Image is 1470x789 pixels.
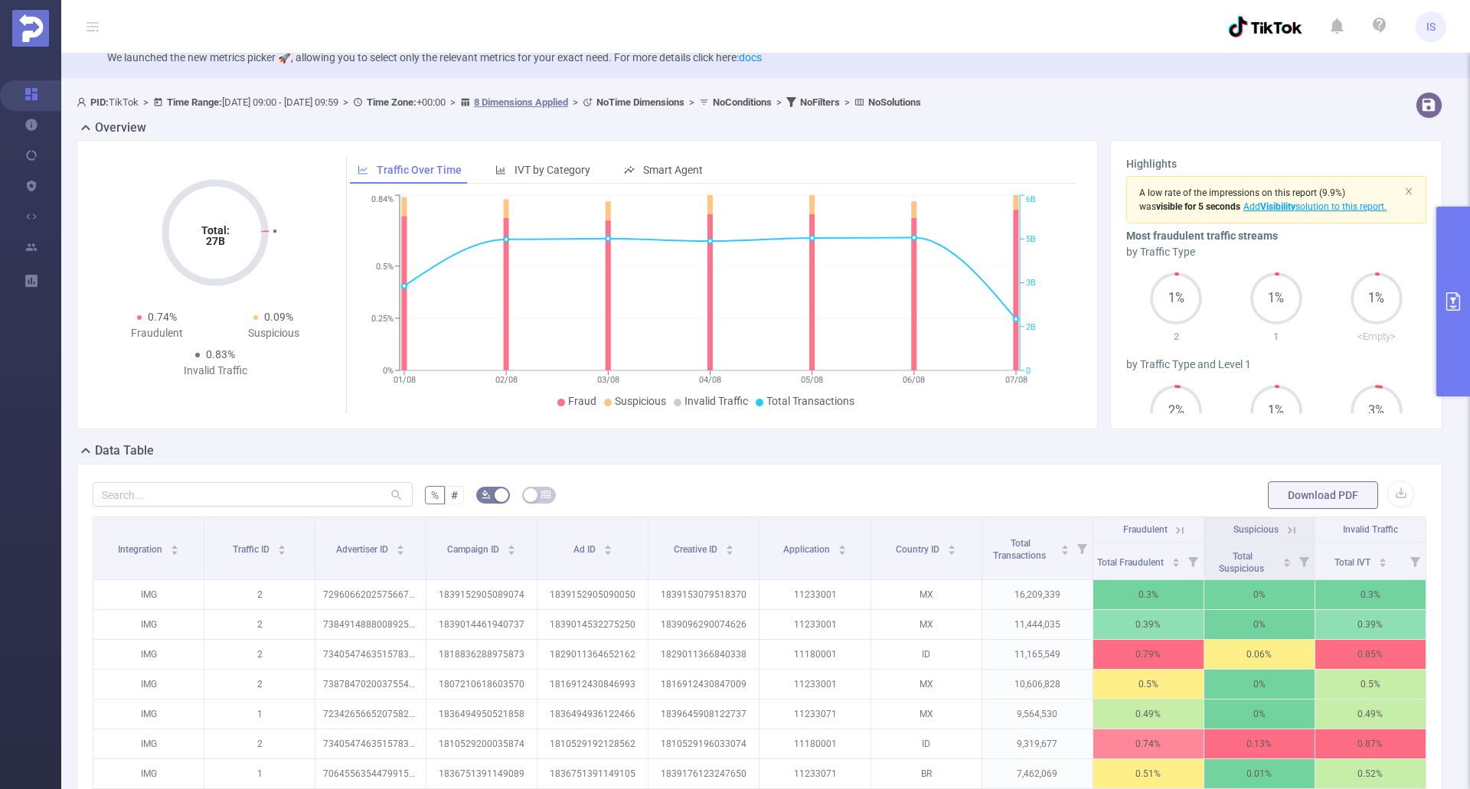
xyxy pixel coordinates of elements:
p: 7296066202575667202 [315,580,426,609]
p: 7340547463515783169 [315,640,426,669]
p: 0.06% [1204,640,1315,669]
p: 11180001 [759,640,870,669]
span: Traffic Over Time [377,164,462,176]
span: > [338,96,353,108]
input: Search... [93,482,413,507]
p: 2 [204,729,315,758]
b: Visibility [1260,201,1295,212]
tspan: 05/08 [801,375,823,385]
span: 1% [1250,292,1302,305]
i: Filter menu [1182,543,1204,579]
span: TikTok [DATE] 09:00 - [DATE] 09:59 +00:00 [77,96,921,108]
tspan: 07/08 [1005,375,1027,385]
i: icon: caret-down [1282,561,1291,566]
p: IMG [93,759,204,788]
span: > [840,96,854,108]
span: > [139,96,153,108]
b: Time Range: [167,96,222,108]
p: 7064556354479915009 [315,759,426,788]
button: icon: close [1404,183,1413,200]
i: icon: caret-down [603,549,612,553]
p: MX [871,610,982,639]
span: Total IVT [1334,557,1373,568]
p: 0% [1204,699,1315,729]
span: 0.74% [148,311,177,323]
p: 11233001 [759,670,870,699]
h2: Overview [95,119,146,137]
span: 0.83% [206,348,235,360]
i: icon: line-chart [358,165,368,175]
span: > [772,96,786,108]
span: Total Transactions [993,538,1048,561]
span: Add solution to this report. [1240,201,1387,212]
p: 0.79% [1093,640,1204,669]
span: Application [783,544,832,555]
div: Sort [947,543,956,552]
i: icon: caret-down [1171,561,1180,566]
p: 2 [204,580,315,609]
p: BR [871,759,982,788]
p: 1807210618603570 [426,670,537,699]
p: 1839152905089074 [426,580,537,609]
span: Traffic ID [233,544,272,555]
p: 0.74% [1093,729,1204,758]
i: icon: bar-chart [495,165,506,175]
i: icon: caret-down [508,549,516,553]
div: Sort [1060,543,1070,552]
div: by Traffic Type and Level 1 [1126,357,1426,373]
tspan: 3B [1026,279,1036,289]
tspan: 06/08 [903,375,925,385]
i: icon: caret-up [1282,556,1291,560]
span: Total Suspicious [1219,551,1266,574]
b: Most fraudulent traffic streams [1126,230,1278,242]
div: Invalid Traffic [157,363,273,379]
div: Sort [507,543,516,552]
a: docs [739,51,762,64]
b: Time Zone: [367,96,416,108]
p: IMG [93,610,204,639]
h3: Highlights [1126,156,1426,172]
b: No Solutions [868,96,921,108]
i: icon: caret-up [508,543,516,547]
span: Invalid Traffic [1343,524,1398,535]
p: 9,319,677 [982,729,1093,758]
b: PID: [90,96,109,108]
p: 1810529200035874 [426,729,537,758]
span: Suspicious [615,395,666,407]
img: Protected Media [12,10,49,47]
p: 0.5% [1315,670,1426,699]
p: 7340547463515783169 [315,729,426,758]
p: 0% [1204,580,1315,609]
p: ID [871,729,982,758]
div: Sort [838,543,847,552]
tspan: 01/08 [394,375,416,385]
span: 1% [1351,292,1403,305]
p: 0.5% [1093,670,1204,699]
p: 2 [204,670,315,699]
i: icon: caret-up [1171,556,1180,560]
b: visible for 5 seconds [1156,201,1240,212]
p: 11233071 [759,699,870,729]
p: 1839176123247650 [648,759,759,788]
b: No Time Dimensions [596,96,684,108]
span: We launched the new metrics picker 🚀, allowing you to select only the relevant metrics for your e... [107,51,762,64]
b: No Filters [800,96,840,108]
p: 2 [204,640,315,669]
div: Sort [170,543,179,552]
p: 1810529192128562 [537,729,648,758]
p: 0.49% [1093,699,1204,729]
p: 1836494950521858 [426,699,537,729]
tspan: 02/08 [495,375,518,385]
p: 1839152905090050 [537,580,648,609]
span: Fraudulent [1123,524,1168,535]
u: 8 Dimensions Applied [474,96,568,108]
p: 1 [1227,329,1327,344]
span: 3% [1351,405,1403,417]
span: Suspicious [1233,524,1279,535]
p: ID [871,640,982,669]
p: 0.3% [1093,580,1204,609]
span: % [431,489,439,501]
span: > [568,96,583,108]
p: 1810529196033074 [648,729,759,758]
button: Download PDF [1268,481,1378,509]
